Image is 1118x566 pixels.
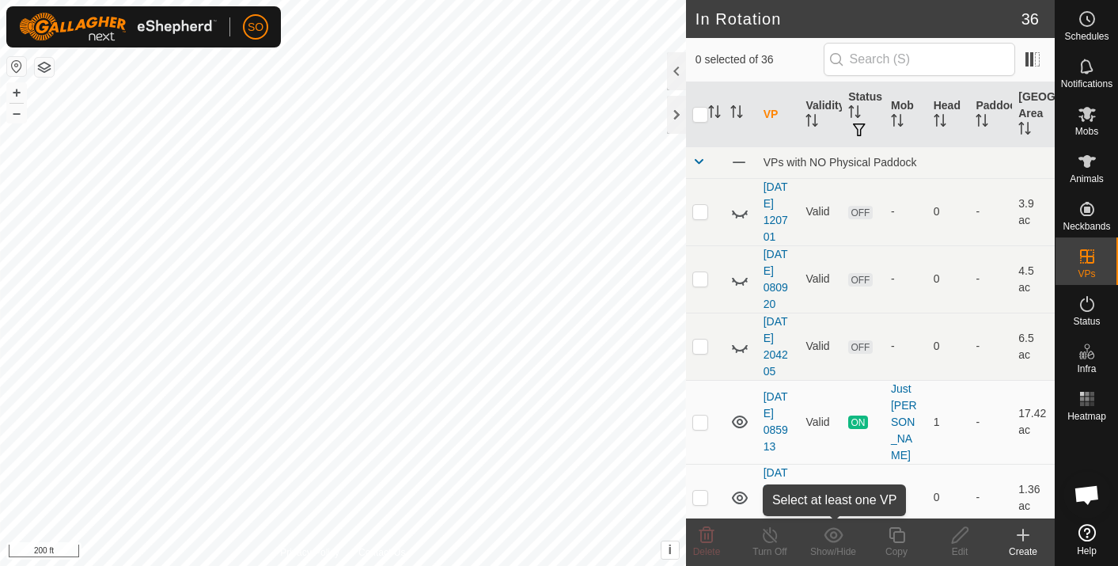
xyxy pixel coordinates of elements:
[661,541,679,559] button: i
[1018,124,1031,137] p-sorticon: Activate to sort
[35,58,54,77] button: Map Layers
[248,19,263,36] span: SO
[1012,82,1055,147] th: [GEOGRAPHIC_DATA] Area
[1070,174,1104,184] span: Animals
[891,338,921,355] div: -
[848,273,872,287] span: OFF
[927,245,970,313] td: 0
[764,248,788,310] a: [DATE] 080920
[668,543,671,557] span: i
[885,82,927,147] th: Mob
[730,108,743,120] p-sorticon: Activate to sort
[891,116,904,129] p-sorticon: Activate to sort
[1075,127,1098,136] span: Mobs
[1073,317,1100,326] span: Status
[358,545,405,560] a: Contact Us
[1063,222,1110,231] span: Neckbands
[1012,313,1055,380] td: 6.5 ac
[991,545,1055,559] div: Create
[799,82,842,147] th: Validity
[799,313,842,380] td: Valid
[799,380,842,464] td: Valid
[842,82,885,147] th: Status
[802,545,865,559] div: Show/Hide
[824,43,1015,76] input: Search (S)
[799,245,842,313] td: Valid
[1078,269,1095,279] span: VPs
[757,82,800,147] th: VP
[805,116,818,129] p-sorticon: Activate to sort
[19,13,217,41] img: Gallagher Logo
[969,82,1012,147] th: Paddock
[764,390,788,453] a: [DATE] 085913
[695,51,824,68] span: 0 selected of 36
[764,180,788,243] a: [DATE] 120701
[1012,178,1055,245] td: 3.9 ac
[7,57,26,76] button: Reset Map
[865,545,928,559] div: Copy
[927,380,970,464] td: 1
[969,178,1012,245] td: -
[1067,412,1106,421] span: Heatmap
[1012,245,1055,313] td: 4.5 ac
[891,271,921,287] div: -
[969,313,1012,380] td: -
[1063,471,1111,519] a: Open chat
[891,381,921,464] div: Just [PERSON_NAME]
[927,178,970,245] td: 0
[969,245,1012,313] td: -
[738,545,802,559] div: Turn Off
[928,545,991,559] div: Edit
[1064,32,1109,41] span: Schedules
[1012,380,1055,464] td: 17.42 ac
[1012,464,1055,531] td: 1.36 ac
[927,82,970,147] th: Head
[764,466,788,529] a: [DATE] 221106
[1021,7,1039,31] span: 36
[7,104,26,123] button: –
[969,380,1012,464] td: -
[1061,79,1112,89] span: Notifications
[280,545,339,560] a: Privacy Policy
[799,178,842,245] td: Valid
[764,156,1048,169] div: VPs with NO Physical Paddock
[848,416,867,429] span: ON
[848,340,872,354] span: OFF
[891,203,921,220] div: -
[848,108,861,120] p-sorticon: Activate to sort
[7,83,26,102] button: +
[976,116,988,129] p-sorticon: Activate to sort
[1077,364,1096,374] span: Infra
[1077,546,1097,556] span: Help
[848,206,872,219] span: OFF
[693,546,721,557] span: Delete
[1055,518,1118,562] a: Help
[969,464,1012,531] td: -
[927,464,970,531] td: 0
[708,108,721,120] p-sorticon: Activate to sort
[934,116,946,129] p-sorticon: Activate to sort
[848,492,872,505] span: OFF
[927,313,970,380] td: 0
[764,315,788,378] a: [DATE] 204205
[799,464,842,531] td: Valid
[891,489,921,506] div: -
[695,9,1021,28] h2: In Rotation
